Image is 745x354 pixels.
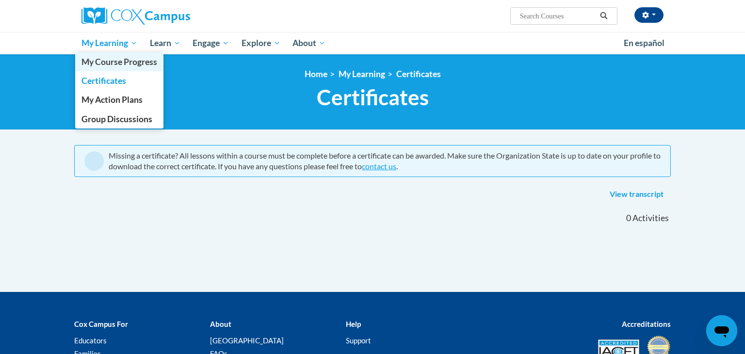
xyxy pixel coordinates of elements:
span: About [292,37,325,49]
span: My Action Plans [81,95,143,105]
span: Activities [632,213,669,224]
b: About [210,320,231,328]
span: Learn [150,37,180,49]
a: Group Discussions [75,110,163,129]
a: Cox Campus [81,7,266,25]
a: My Learning [75,32,144,54]
a: Engage [186,32,235,54]
span: Group Discussions [81,114,152,124]
div: Missing a certificate? All lessons within a course must be complete before a certificate can be a... [109,150,661,172]
span: My Learning [81,37,137,49]
a: Support [346,336,371,345]
span: 0 [626,213,631,224]
span: En español [624,38,664,48]
button: Search [597,10,611,22]
b: Help [346,320,361,328]
input: Search Courses [519,10,597,22]
span: Engage [193,37,229,49]
a: My Course Progress [75,52,163,71]
a: contact us [362,161,396,171]
b: Cox Campus For [74,320,128,328]
a: Explore [235,32,287,54]
img: Cox Campus [81,7,190,25]
a: Certificates [75,71,163,90]
div: Main menu [67,32,678,54]
a: Educators [74,336,107,345]
a: Learn [144,32,187,54]
span: Certificates [81,76,126,86]
span: My Course Progress [81,57,157,67]
a: My Action Plans [75,90,163,109]
a: View transcript [602,187,671,202]
iframe: Button to launch messaging window, conversation in progress [706,315,737,346]
span: Certificates [317,84,429,110]
b: Accreditations [622,320,671,328]
a: Home [305,69,327,79]
a: Certificates [396,69,441,79]
a: My Learning [339,69,385,79]
a: About [287,32,332,54]
span: Explore [242,37,280,49]
button: Account Settings [634,7,664,23]
a: [GEOGRAPHIC_DATA] [210,336,284,345]
a: En español [617,33,671,53]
